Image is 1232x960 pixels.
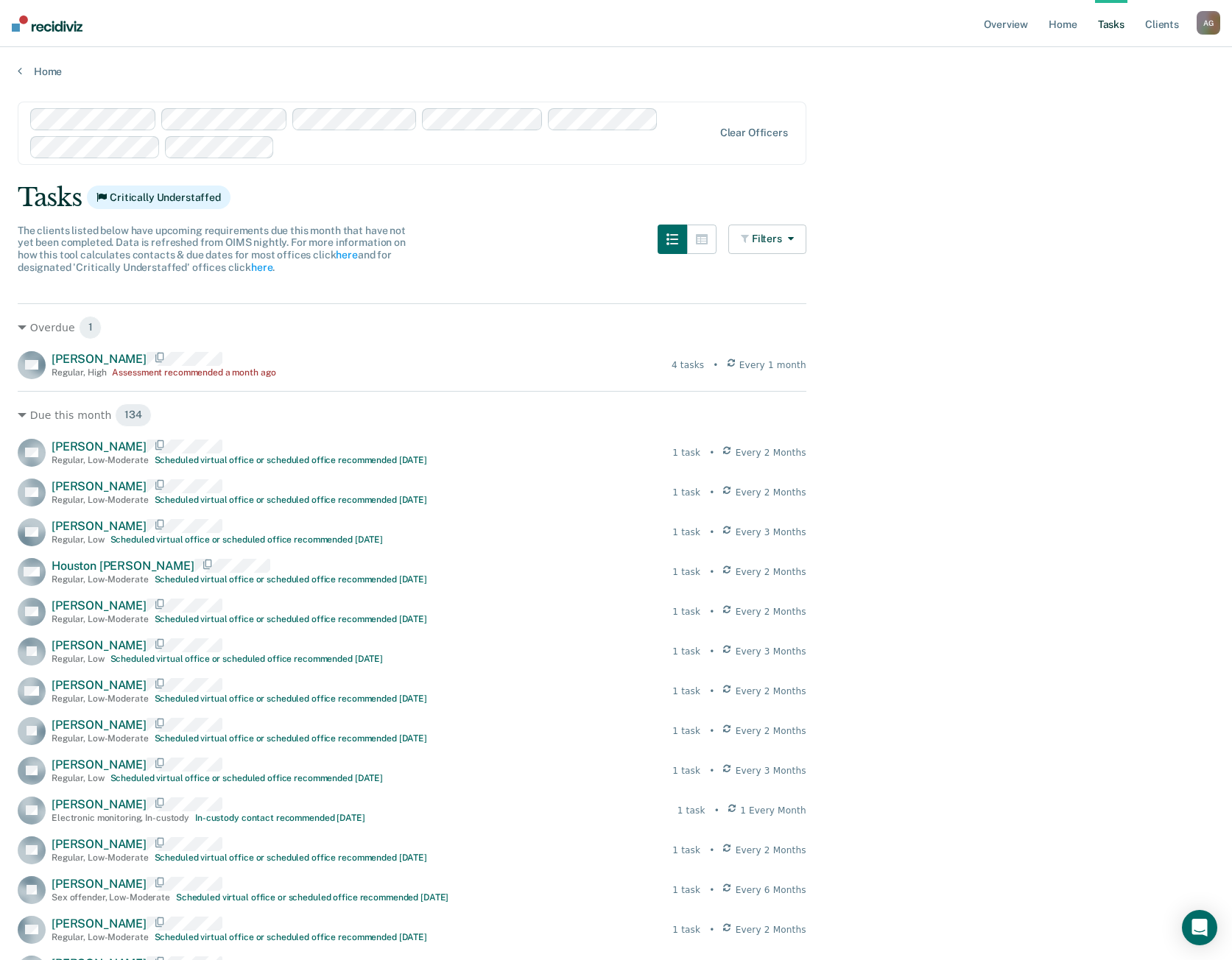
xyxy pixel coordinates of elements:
[52,877,147,891] span: [PERSON_NAME]
[709,685,714,698] div: •
[720,127,788,139] div: Clear officers
[709,724,714,738] div: •
[672,645,700,658] div: 1 task
[18,403,806,427] div: Due this month 134
[736,605,806,618] span: Every 2 Months
[18,316,806,339] div: Overdue 1
[740,804,806,817] span: 1 Every Month
[52,892,170,903] div: Sex offender , Low-Moderate
[52,519,147,533] span: [PERSON_NAME]
[52,693,149,704] div: Regular , Low-Moderate
[672,359,704,372] div: 4 tasks
[709,486,714,499] div: •
[110,654,383,664] div: Scheduled virtual office or scheduled office recommended [DATE]
[52,797,147,811] span: [PERSON_NAME]
[52,813,189,823] div: Electronic monitoring , In-custody
[52,773,105,783] div: Regular , Low
[677,804,705,817] div: 1 task
[672,605,700,618] div: 1 task
[52,455,149,465] div: Regular , Low-Moderate
[1197,11,1220,35] button: AG
[18,225,406,273] span: The clients listed below have upcoming requirements due this month that have not yet been complet...
[52,853,149,863] div: Regular , Low-Moderate
[672,923,700,936] div: 1 task
[18,183,1214,213] div: Tasks
[155,932,427,942] div: Scheduled virtual office or scheduled office recommended [DATE]
[672,565,700,579] div: 1 task
[736,486,806,499] span: Every 2 Months
[195,813,365,823] div: In-custody contact recommended [DATE]
[52,733,149,744] div: Regular , Low-Moderate
[709,446,714,459] div: •
[155,574,427,585] div: Scheduled virtual office or scheduled office recommended [DATE]
[709,844,714,857] div: •
[79,316,102,339] span: 1
[52,495,149,505] div: Regular , Low-Moderate
[672,844,700,857] div: 1 task
[1182,910,1217,945] div: Open Intercom Messenger
[728,225,806,254] button: Filters
[736,645,806,658] span: Every 3 Months
[709,605,714,618] div: •
[155,693,427,704] div: Scheduled virtual office or scheduled office recommended [DATE]
[672,883,700,897] div: 1 task
[52,559,194,573] span: Houston [PERSON_NAME]
[736,844,806,857] span: Every 2 Months
[1197,11,1220,35] div: A G
[52,599,147,613] span: [PERSON_NAME]
[736,923,806,936] span: Every 2 Months
[52,534,105,545] div: Regular , Low
[714,804,719,817] div: •
[736,446,806,459] span: Every 2 Months
[736,883,806,897] span: Every 6 Months
[52,614,149,624] div: Regular , Low-Moderate
[672,685,700,698] div: 1 task
[155,495,427,505] div: Scheduled virtual office or scheduled office recommended [DATE]
[176,892,448,903] div: Scheduled virtual office or scheduled office recommended [DATE]
[736,565,806,579] span: Every 2 Months
[155,614,427,624] div: Scheduled virtual office or scheduled office recommended [DATE]
[736,764,806,777] span: Every 3 Months
[52,758,147,772] span: [PERSON_NAME]
[736,526,806,539] span: Every 3 Months
[672,526,700,539] div: 1 task
[52,917,147,931] span: [PERSON_NAME]
[251,261,272,273] a: here
[52,654,105,664] div: Regular , Low
[672,486,700,499] div: 1 task
[713,359,718,372] div: •
[110,773,383,783] div: Scheduled virtual office or scheduled office recommended [DATE]
[110,534,383,545] div: Scheduled virtual office or scheduled office recommended [DATE]
[709,764,714,777] div: •
[52,837,147,851] span: [PERSON_NAME]
[52,678,147,692] span: [PERSON_NAME]
[87,186,230,209] span: Critically Understaffed
[52,638,147,652] span: [PERSON_NAME]
[115,403,152,427] span: 134
[12,15,82,32] img: Recidiviz
[736,685,806,698] span: Every 2 Months
[672,446,700,459] div: 1 task
[672,764,700,777] div: 1 task
[709,645,714,658] div: •
[709,565,714,579] div: •
[52,718,147,732] span: [PERSON_NAME]
[52,479,147,493] span: [PERSON_NAME]
[155,853,427,863] div: Scheduled virtual office or scheduled office recommended [DATE]
[52,574,149,585] div: Regular , Low-Moderate
[709,526,714,539] div: •
[18,65,1214,78] a: Home
[155,455,427,465] div: Scheduled virtual office or scheduled office recommended [DATE]
[672,724,700,738] div: 1 task
[52,932,149,942] div: Regular , Low-Moderate
[739,359,806,372] span: Every 1 month
[52,367,106,378] div: Regular , High
[52,352,147,366] span: [PERSON_NAME]
[155,733,427,744] div: Scheduled virtual office or scheduled office recommended [DATE]
[709,923,714,936] div: •
[736,724,806,738] span: Every 2 Months
[336,249,357,261] a: here
[52,440,147,453] span: [PERSON_NAME]
[112,367,275,378] div: Assessment recommended a month ago
[709,883,714,897] div: •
